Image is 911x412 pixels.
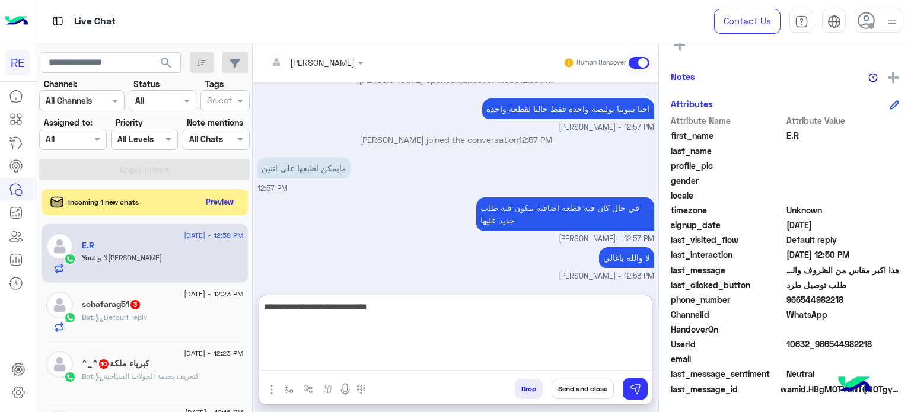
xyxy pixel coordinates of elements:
[265,382,279,397] img: send attachment
[786,189,900,202] span: null
[152,52,181,78] button: search
[257,133,654,146] p: [PERSON_NAME] joined the conversation
[671,338,784,350] span: UserId
[671,129,784,142] span: first_name
[187,116,243,129] label: Note mentions
[82,359,149,369] h5: كبرياء ملكة⁦⁦^⁠_⁠^⁩
[786,293,900,306] span: 966544982218
[671,248,784,261] span: last_interaction
[116,116,143,129] label: Priority
[46,351,73,378] img: defaultAdmin.png
[786,323,900,336] span: null
[82,241,94,251] h5: E.R
[93,312,148,321] span: : Default reply
[482,98,654,119] p: 25/8/2025, 12:57 PM
[714,9,781,34] a: Contact Us
[671,114,784,127] span: Attribute Name
[671,98,713,109] h6: Attributes
[5,50,30,75] div: RE
[671,204,784,216] span: timezone
[671,174,784,187] span: gender
[671,279,784,291] span: last_clicked_button
[671,323,784,336] span: HandoverOn
[82,299,141,309] h5: sohafarag51
[786,248,900,261] span: 2025-08-25T09:50:03.901Z
[786,114,900,127] span: Attribute Value
[559,234,654,245] span: [PERSON_NAME] - 12:57 PM
[671,368,784,380] span: last_message_sentiment
[795,15,808,28] img: tab
[671,383,778,395] span: last_message_id
[39,159,250,180] button: Apply Filters
[68,197,139,207] span: Incoming 1 new chats
[93,372,200,381] span: : التعريف بخدمة الجولات السياحية
[786,353,900,365] span: null
[559,271,654,282] span: [PERSON_NAME] - 12:58 PM
[94,253,162,262] span: لا والله ياغالي
[552,379,614,399] button: Send and close
[338,382,352,397] img: send voice note
[559,122,654,133] span: [PERSON_NAME] - 12:57 PM
[205,78,224,90] label: Tags
[518,135,552,145] span: 12:57 PM
[629,383,641,395] img: send message
[64,312,76,324] img: WhatsApp
[5,9,28,34] img: Logo
[671,234,784,246] span: last_visited_flow
[884,14,899,29] img: profile
[50,14,65,28] img: tab
[671,189,784,202] span: locale
[671,71,695,82] h6: Notes
[279,379,299,398] button: select flow
[201,193,239,210] button: Preview
[827,15,841,28] img: tab
[786,338,900,350] span: 10632_966544982218
[671,353,784,365] span: email
[786,219,900,231] span: 2024-10-03T12:08:08.737Z
[304,384,313,394] img: Trigger scenario
[299,379,318,398] button: Trigger scenario
[82,312,93,321] span: Bot
[789,9,813,34] a: tab
[284,384,294,394] img: select flow
[786,174,900,187] span: null
[671,293,784,306] span: phone_number
[82,253,94,262] span: You
[781,383,899,395] span: wamid.HBgMOTY2NTQ0OTgyMjE4FQIAEhggODE2MzhGQTE0QTY4MzIzMjExQTYyN0EwQUE2Mzk0OUIA
[318,379,338,398] button: create order
[133,78,160,90] label: Status
[44,78,77,90] label: Channel:
[64,253,76,265] img: WhatsApp
[257,184,288,193] span: 12:57 PM
[834,365,875,406] img: hulul-logo.png
[868,73,878,82] img: notes
[786,308,900,321] span: 2
[515,379,543,399] button: Drop
[786,279,900,291] span: طلب توصيل طرد
[159,56,173,70] span: search
[130,300,140,309] span: 3
[476,197,654,231] p: 25/8/2025, 12:57 PM
[44,116,93,129] label: Assigned to:
[671,219,784,231] span: signup_date
[99,359,109,369] span: 10
[786,129,900,142] span: E.R
[184,289,243,299] span: [DATE] - 12:23 PM
[257,158,351,178] p: 25/8/2025, 12:57 PM
[786,204,900,216] span: Unknown
[356,385,366,394] img: make a call
[205,94,232,109] div: Select
[82,372,93,381] span: Bot
[184,348,243,359] span: [DATE] - 12:23 PM
[323,384,333,394] img: create order
[786,264,900,276] span: هذا اكبر مقاس من الظروف واللوراق الجوه حجمها كبير ماقدرت ادخلهم مع بعض
[786,368,900,380] span: 0
[786,234,900,246] span: Default reply
[74,14,116,30] p: Live Chat
[64,371,76,383] img: WhatsApp
[184,230,243,241] span: [DATE] - 12:58 PM
[46,233,73,260] img: defaultAdmin.png
[599,247,654,268] p: 25/8/2025, 12:58 PM
[671,145,784,157] span: last_name
[576,58,626,68] small: Human Handover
